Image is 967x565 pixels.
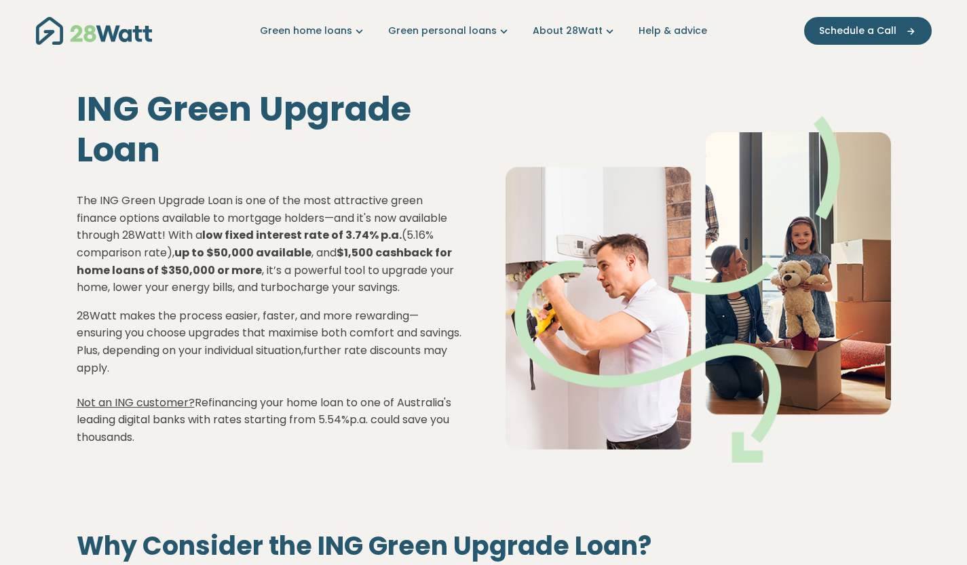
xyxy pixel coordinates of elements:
a: Green personal loans [388,24,511,38]
strong: low fixed interest rate of 3.74% p.a. [202,227,402,243]
a: Help & advice [639,24,707,38]
strong: $1,500 cashback for home loans of $350,000 or more [77,245,452,278]
p: 28Watt makes the process easier, faster, and more rewarding—ensuring you choose upgrades that max... [77,307,462,446]
nav: Main navigation [36,14,932,48]
img: 28Watt [36,17,152,45]
a: About 28Watt [533,24,617,38]
button: Schedule a Call [804,17,932,45]
h2: Why Consider the ING Green Upgrade Loan? [77,530,891,562]
strong: up to $50,000 available [174,245,311,260]
a: Green home loans [260,24,366,38]
span: further rate discounts may apply [77,343,447,376]
h1: ING Green Upgrade Loan [77,89,462,170]
span: Not an ING customer? [77,395,195,410]
p: The ING Green Upgrade Loan is one of the most attractive green finance options available to mortg... [77,192,462,296]
span: Schedule a Call [819,24,896,38]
